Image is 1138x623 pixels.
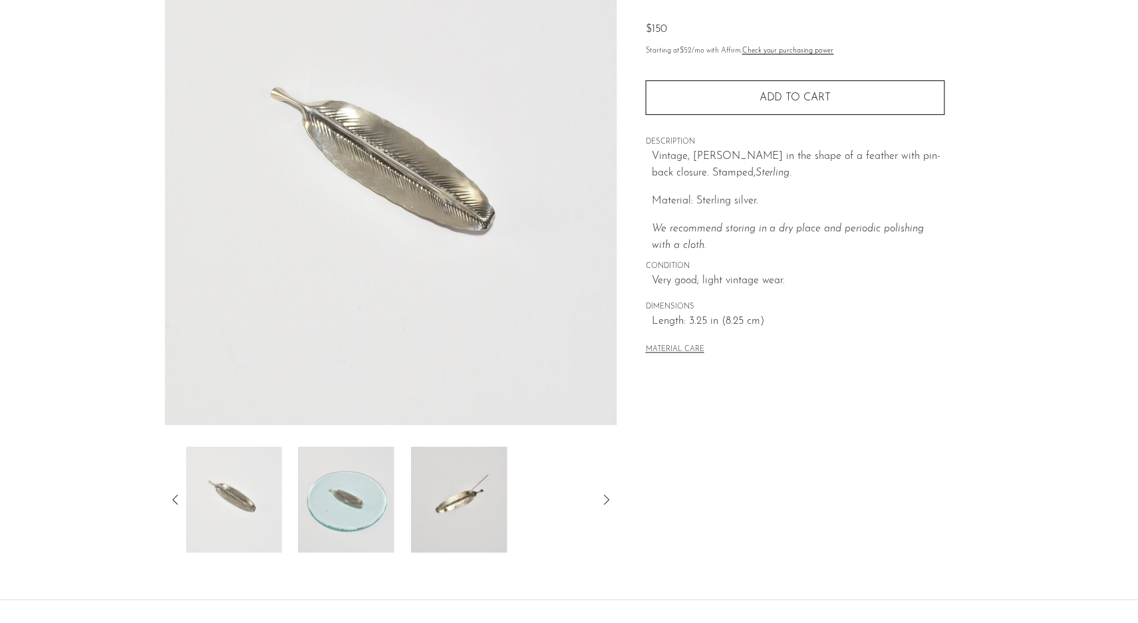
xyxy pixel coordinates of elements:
img: Sterling Feather Brooch [411,447,507,553]
span: $52 [680,47,692,55]
a: Check your purchasing power - Learn more about Affirm Financing (opens in modal) [742,47,834,55]
button: Add to cart [646,80,945,115]
span: Very good; light vintage wear. [652,273,945,290]
span: Add to cart [760,92,831,103]
img: Sterling Feather Brooch [186,447,282,553]
img: Sterling Feather Brooch [298,447,394,553]
p: Starting at /mo with Affirm. [646,45,945,57]
span: Length: 3.25 in (8.25 cm) [652,313,945,330]
button: MATERIAL CARE [646,345,704,355]
span: DESCRIPTION [646,136,945,148]
span: CONDITION [646,261,945,273]
em: We recommend storing in a dry place and periodic polishing with a cloth. [652,223,925,251]
span: DIMENSIONS [646,301,945,313]
em: Sterling. [756,168,792,178]
p: Material: Sterling silver. [652,193,945,210]
p: Vintage, [PERSON_NAME] in the shape of a feather with pin-back closure. Stamped, [652,148,945,182]
span: $150 [646,24,667,35]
